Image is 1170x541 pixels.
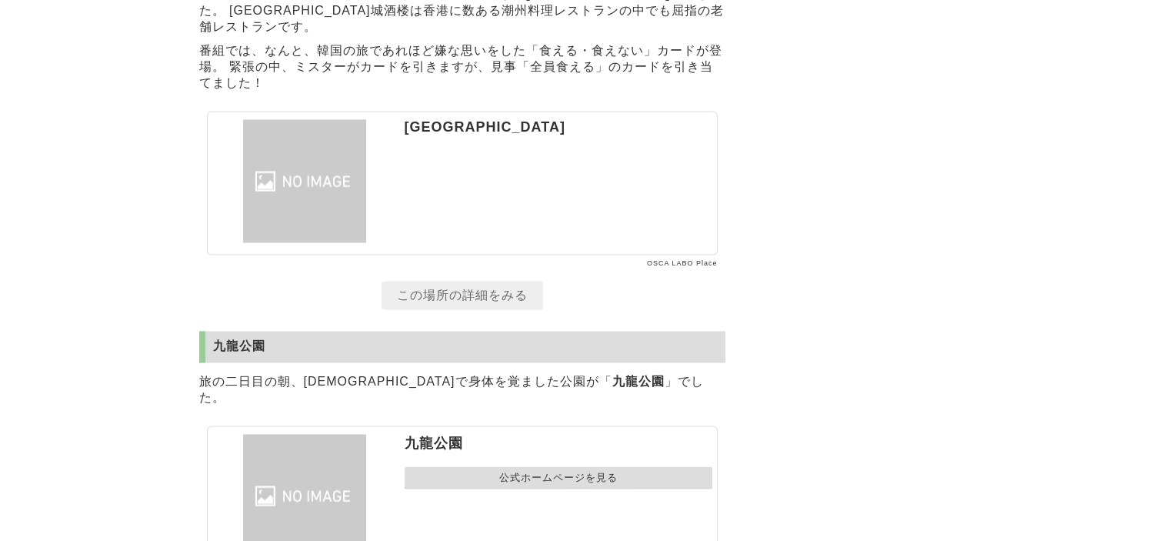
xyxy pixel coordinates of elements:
a: OSCA LABO Place [647,259,718,267]
p: 九龍公園 [405,434,712,453]
img: 潮州城酒楼 [212,119,397,242]
p: 番組では、なんと、韓国の旅であれほど嫌な思いをした「食える・食えない」カードが登場。 緊張の中、ミスターがカードを引きますが、見事「全員食える」のカードを引き当てました！ [199,39,725,95]
p: 旅の二日目の朝、[DEMOGRAPHIC_DATA]で身体を覚ました公園が「 」でした。 [199,370,725,410]
a: この場所の詳細をみる [382,281,543,309]
h2: 九龍公園 [199,331,725,362]
p: [GEOGRAPHIC_DATA] [405,119,712,135]
strong: 九龍公園 [612,375,664,388]
a: 公式ホームページを見る [405,466,712,489]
